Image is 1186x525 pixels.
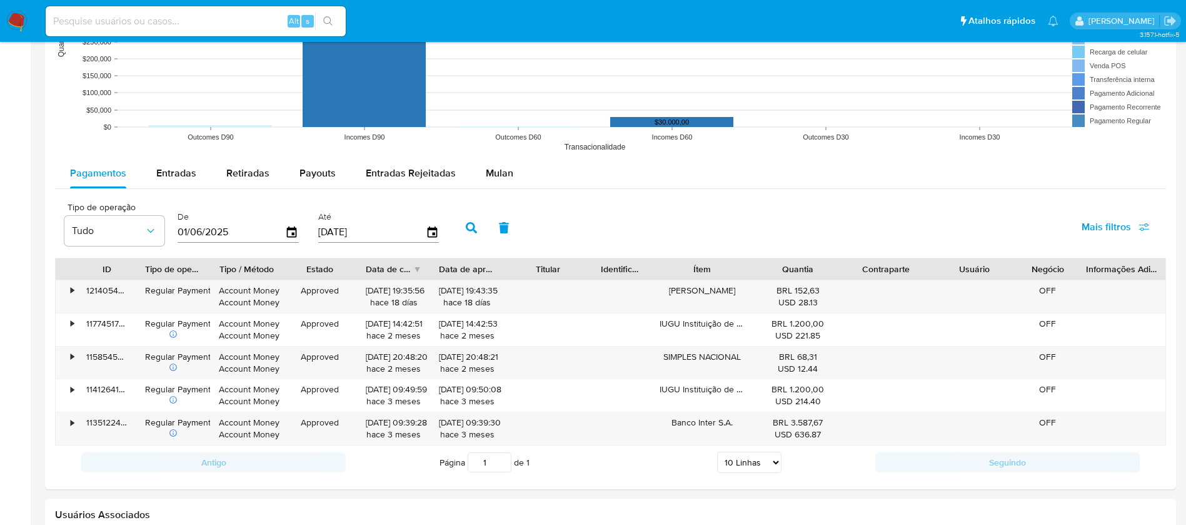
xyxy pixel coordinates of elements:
a: Notificações [1048,16,1058,26]
span: Atalhos rápidos [968,14,1035,28]
span: 3.157.1-hotfix-5 [1140,29,1180,39]
h2: Usuários Associados [55,509,1166,521]
span: Alt [289,15,299,27]
span: s [306,15,309,27]
a: Sair [1163,14,1177,28]
input: Pesquise usuários ou casos... [46,13,346,29]
button: search-icon [315,13,341,30]
p: adriano.brito@mercadolivre.com [1088,15,1159,27]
